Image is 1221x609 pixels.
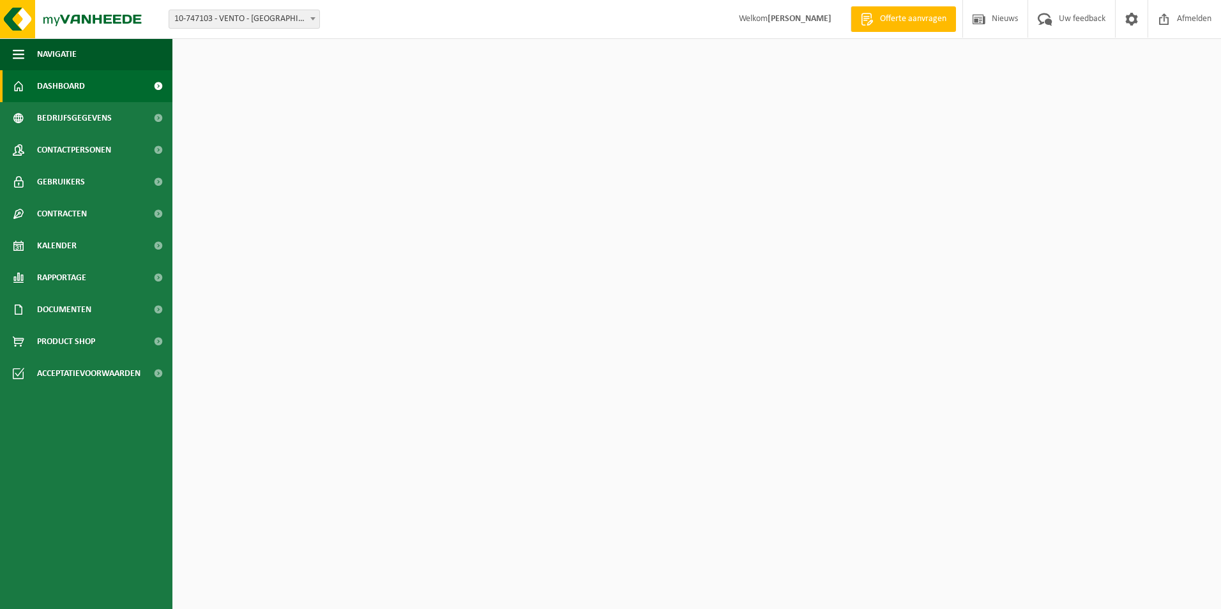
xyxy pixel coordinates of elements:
span: Rapportage [37,262,86,294]
span: Kalender [37,230,77,262]
strong: [PERSON_NAME] [768,14,831,24]
span: Product Shop [37,326,95,357]
span: Documenten [37,294,91,326]
span: 10-747103 - VENTO - OUDENAARDE [169,10,319,28]
span: Navigatie [37,38,77,70]
span: Contracten [37,198,87,230]
span: Acceptatievoorwaarden [37,357,140,389]
span: Contactpersonen [37,134,111,166]
span: 10-747103 - VENTO - OUDENAARDE [169,10,320,29]
span: Offerte aanvragen [877,13,950,26]
a: Offerte aanvragen [851,6,956,32]
span: Gebruikers [37,166,85,198]
span: Bedrijfsgegevens [37,102,112,134]
span: Dashboard [37,70,85,102]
